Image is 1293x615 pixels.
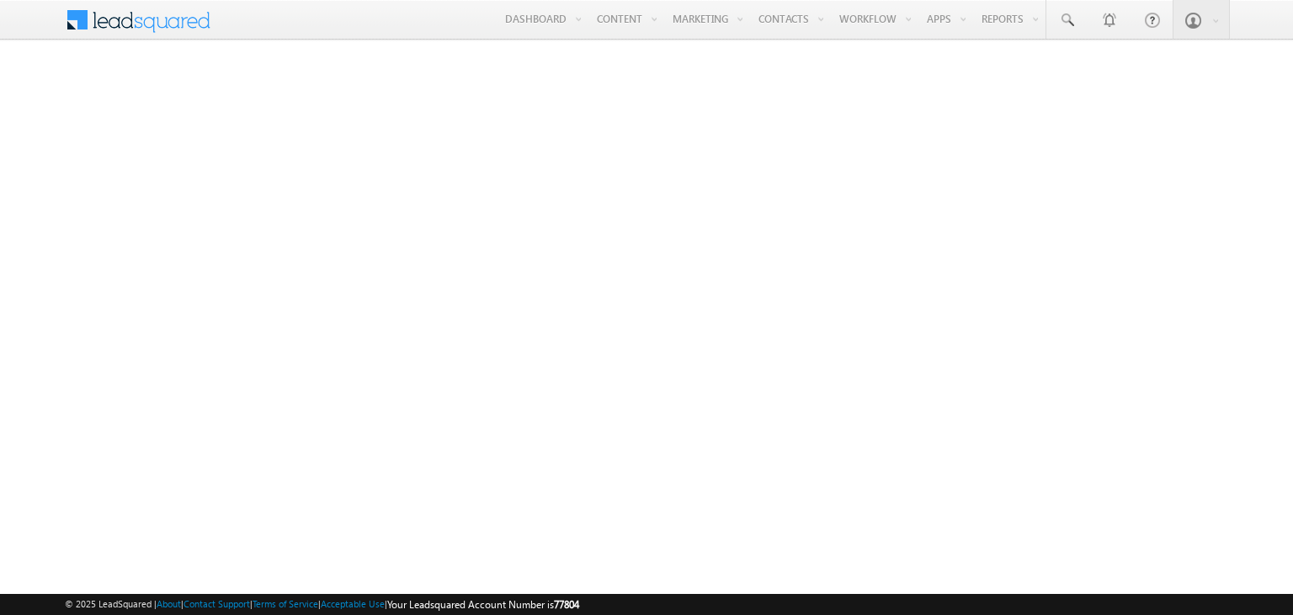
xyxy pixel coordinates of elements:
a: Acceptable Use [321,598,385,609]
a: Contact Support [184,598,250,609]
span: Your Leadsquared Account Number is [387,598,579,611]
a: About [157,598,181,609]
span: 77804 [554,598,579,611]
span: © 2025 LeadSquared | | | | | [65,596,579,612]
a: Terms of Service [253,598,318,609]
